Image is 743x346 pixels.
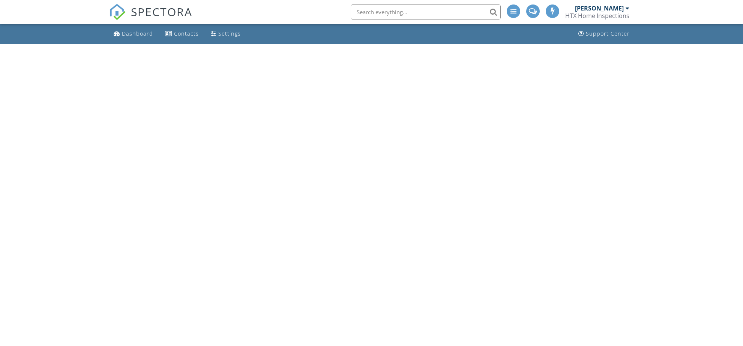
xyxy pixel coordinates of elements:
[586,30,630,37] div: Support Center
[575,27,633,41] a: Support Center
[218,30,241,37] div: Settings
[565,12,629,19] div: HTX Home Inspections
[351,4,501,19] input: Search everything...
[122,30,153,37] div: Dashboard
[162,27,202,41] a: Contacts
[109,10,192,26] a: SPECTORA
[109,4,126,20] img: The Best Home Inspection Software - Spectora
[111,27,156,41] a: Dashboard
[131,4,192,19] span: SPECTORA
[174,30,199,37] div: Contacts
[208,27,244,41] a: Settings
[575,4,624,12] div: [PERSON_NAME]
